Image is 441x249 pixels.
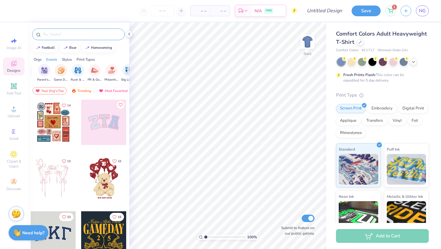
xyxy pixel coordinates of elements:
button: filter button [121,64,135,82]
span: 10 [118,160,121,163]
span: NG [419,7,426,14]
button: filter button [71,64,85,82]
span: Clipart & logos [3,159,24,169]
input: – – [150,5,174,16]
div: Screen Print [336,104,366,113]
button: football [32,43,58,52]
button: filter button [54,64,68,82]
span: 18 [118,216,121,219]
input: Untitled Design [302,5,347,17]
button: Save [352,6,381,16]
div: homecoming [91,46,112,49]
span: 1 [392,5,397,10]
div: filter for Game Day [54,64,68,82]
span: 100 % [247,234,257,240]
img: most_fav.gif [35,89,40,93]
span: – – [194,8,206,14]
span: 33 [67,216,71,219]
img: Rush & Bid Image [74,67,81,74]
img: PR & General Image [91,67,98,74]
strong: Fresh Prints Flash: [343,72,376,77]
span: Parent's Weekend [37,78,51,82]
span: Comfort Colors Adult Heavyweight T-Shirt [336,30,427,46]
span: Standard [339,146,355,152]
span: Upload [8,113,20,118]
button: Like [110,157,124,165]
div: filter for Rush & Bid [71,64,85,82]
span: Neon Ink [339,193,354,200]
button: Like [59,157,73,165]
div: Styles [62,57,72,62]
img: Parent's Weekend Image [41,67,48,74]
span: Decorate [6,186,21,191]
div: bear [69,46,77,49]
span: N/A [254,8,262,14]
span: Image AI [7,45,21,50]
img: Philanthropy Image [108,67,115,74]
button: Like [59,213,73,221]
img: trend_line.gif [63,46,68,50]
img: Metallic & Glitter Ink [387,201,426,232]
span: Designs [7,68,21,73]
span: Metallic & Glitter Ink [387,193,423,200]
div: Orgs [34,57,42,62]
span: – – [214,8,226,14]
img: trend_line.gif [85,46,90,50]
div: Most Favorited [96,87,130,94]
img: trending.gif [71,89,76,93]
div: Print Type [336,92,429,99]
button: homecoming [81,43,115,52]
span: 15 [67,160,71,163]
span: Big Little Reveal [121,78,135,82]
img: Standard [339,154,378,185]
span: 14 [67,104,71,107]
span: Rush & Bid [71,78,85,82]
img: trend_line.gif [36,46,40,50]
img: Back [301,36,314,48]
button: filter button [104,64,119,82]
div: Digital Print [398,104,428,113]
div: Foil [408,116,422,125]
div: Events [46,57,57,62]
img: Puff Ink [387,154,426,185]
button: bear [60,43,79,52]
img: most_fav.gif [99,89,104,93]
button: Like [110,213,124,221]
img: Game Day Image [58,67,65,74]
input: Try "Alpha" [42,31,121,37]
button: Like [117,101,124,109]
div: Applique [336,116,360,125]
span: FREE [266,9,272,13]
div: filter for PR & General [88,64,102,82]
div: filter for Parent's Weekend [37,64,51,82]
span: Greek [9,136,19,141]
span: Minimum Order: 24 + [378,48,408,53]
div: Back [303,51,311,56]
img: Big Little Reveal Image [125,67,132,74]
div: Rhinestones [336,128,366,138]
button: Like [59,101,73,109]
div: Trending [69,87,94,94]
div: This color can be expedited for 5 day delivery. [343,72,419,83]
label: Submit to feature on our public gallery. [278,225,315,236]
div: Vinyl [389,116,406,125]
span: Comfort Colors [336,48,359,53]
strong: Need help? [22,230,44,236]
div: filter for Big Little Reveal [121,64,135,82]
span: Add Text [6,91,21,96]
span: PR & General [88,78,102,82]
span: Philanthropy [104,78,119,82]
div: filter for Philanthropy [104,64,119,82]
div: Your Org's Fav [32,87,67,94]
img: Neon Ink [339,201,378,232]
span: Puff Ink [387,146,400,152]
div: football [42,46,55,49]
span: # C1717 [362,48,375,53]
button: filter button [88,64,102,82]
a: NG [416,6,429,16]
span: Game Day [54,78,68,82]
div: Transfers [362,116,387,125]
button: filter button [37,64,51,82]
div: Print Types [77,57,95,62]
div: Embroidery [367,104,397,113]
